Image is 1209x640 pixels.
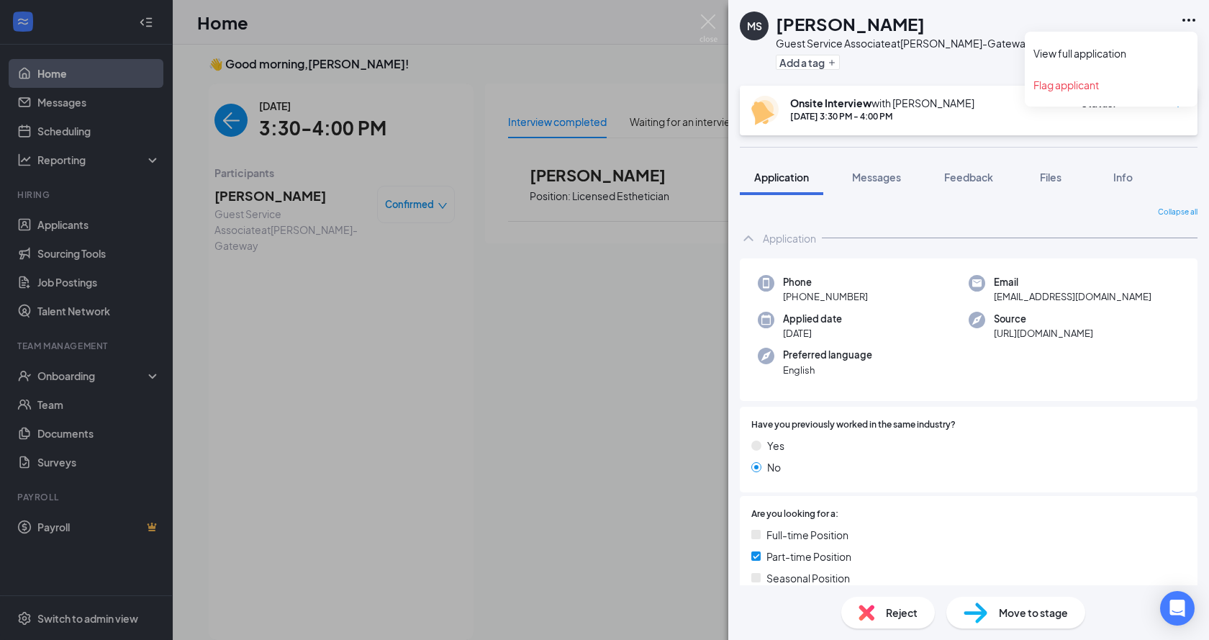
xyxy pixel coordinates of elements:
div: MS [747,19,762,33]
span: Feedback [944,171,993,184]
div: Open Intercom Messenger [1160,591,1195,626]
span: Preferred language [783,348,872,362]
span: [DATE] [783,326,842,341]
span: Reject [886,605,918,621]
div: [DATE] 3:30 PM - 4:00 PM [790,110,974,122]
span: Yes [767,438,784,454]
div: Application [763,231,816,245]
button: PlusAdd a tag [776,55,840,70]
svg: Ellipses [1180,12,1197,29]
span: Are you looking for a: [751,508,838,521]
span: Email [994,275,1151,289]
svg: Plus [828,58,836,67]
div: with [PERSON_NAME] [790,96,974,110]
span: Full-time Position [766,527,848,543]
svg: ChevronUp [740,230,757,247]
span: Have you previously worked in the same industry? [751,418,956,432]
span: Info [1113,171,1133,184]
a: View full application [1033,46,1189,60]
span: Seasonal Position [766,570,850,586]
span: [URL][DOMAIN_NAME] [994,326,1093,341]
div: Guest Service Associate at [PERSON_NAME]-Gateway [776,36,1031,50]
span: Applied date [783,312,842,326]
span: [EMAIL_ADDRESS][DOMAIN_NAME] [994,289,1151,304]
span: No [767,459,781,475]
span: Move to stage [999,605,1068,621]
span: English [783,363,872,377]
span: Phone [783,275,868,289]
span: Files [1040,171,1061,184]
span: Part-time Position [766,549,851,564]
span: Source [994,312,1093,326]
span: Collapse all [1158,207,1197,218]
b: Onsite Interview [790,96,871,109]
span: [PHONE_NUMBER] [783,289,868,304]
span: Messages [852,171,901,184]
h1: [PERSON_NAME] [776,12,925,36]
span: Application [754,171,809,184]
